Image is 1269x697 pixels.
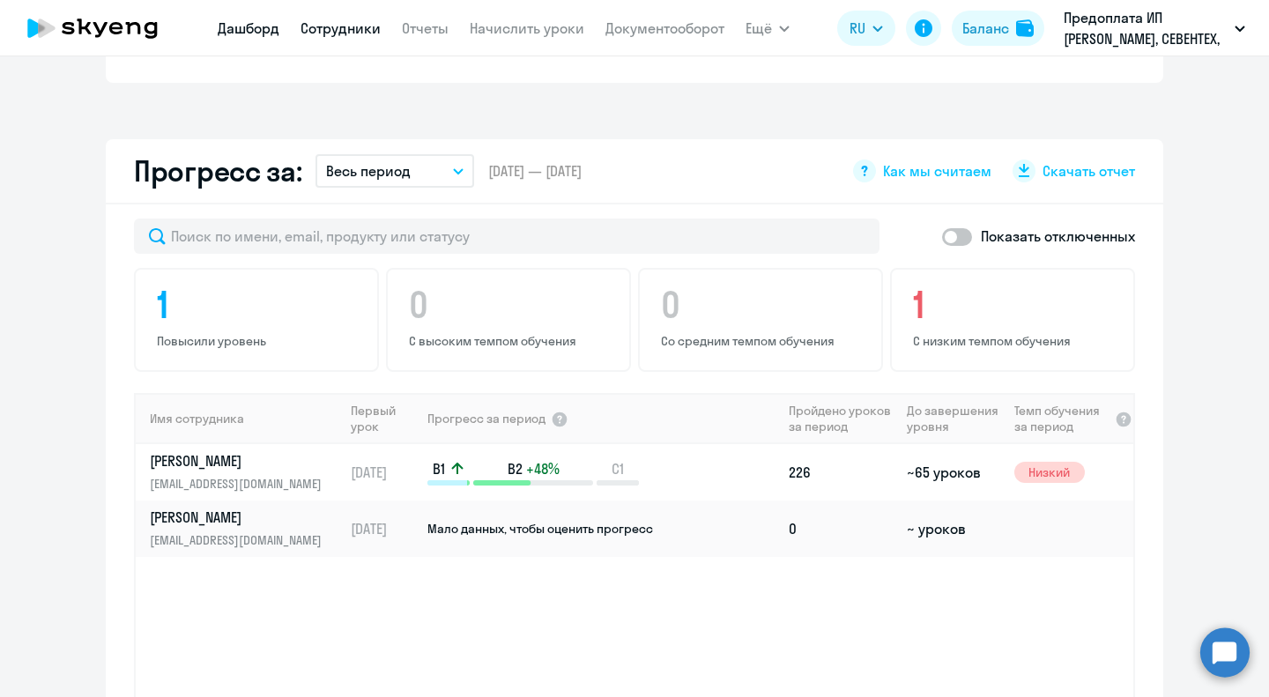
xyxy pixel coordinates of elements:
span: +48% [526,459,560,478]
td: ~65 уроков [900,444,1006,501]
button: Балансbalance [952,11,1044,46]
p: Показать отключенных [981,226,1135,247]
td: [DATE] [344,444,426,501]
td: ~ уроков [900,501,1006,557]
span: Темп обучения за период [1014,403,1109,434]
span: Мало данных, чтобы оценить прогресс [427,521,653,537]
button: Ещё [746,11,790,46]
th: Первый урок [344,393,426,444]
a: Документооборот [605,19,724,37]
p: Предоплата ИП [PERSON_NAME], СЕВЕНТЕХ, ООО [1064,7,1228,49]
th: Имя сотрудника [136,393,344,444]
h4: 1 [157,284,361,326]
span: RU [850,18,865,39]
p: [EMAIL_ADDRESS][DOMAIN_NAME] [150,474,331,493]
span: Прогресс за период [427,411,545,426]
a: [PERSON_NAME][EMAIL_ADDRESS][DOMAIN_NAME] [150,451,343,493]
span: B2 [508,459,523,478]
p: Повысили уровень [157,333,361,349]
span: Как мы считаем [883,161,991,181]
p: [PERSON_NAME] [150,451,331,471]
span: Низкий [1014,462,1085,483]
a: Отчеты [402,19,449,37]
a: Сотрудники [301,19,381,37]
button: Предоплата ИП [PERSON_NAME], СЕВЕНТЕХ, ООО [1055,7,1254,49]
h4: 1 [913,284,1117,326]
a: [PERSON_NAME][EMAIL_ADDRESS][DOMAIN_NAME] [150,508,343,550]
img: balance [1016,19,1034,37]
span: C1 [612,459,624,478]
a: Начислить уроки [470,19,584,37]
span: Скачать отчет [1043,161,1135,181]
p: [EMAIL_ADDRESS][DOMAIN_NAME] [150,530,331,550]
h2: Прогресс за: [134,153,301,189]
button: Весь период [315,154,474,188]
p: [PERSON_NAME] [150,508,331,527]
span: Ещё [746,18,772,39]
p: Весь период [326,160,411,182]
th: До завершения уровня [900,393,1006,444]
span: B1 [433,459,445,478]
span: [DATE] — [DATE] [488,161,582,181]
div: Баланс [962,18,1009,39]
td: [DATE] [344,501,426,557]
td: 0 [782,501,900,557]
td: 226 [782,444,900,501]
p: С низким темпом обучения [913,333,1117,349]
a: Дашборд [218,19,279,37]
th: Пройдено уроков за период [782,393,900,444]
input: Поиск по имени, email, продукту или статусу [134,219,879,254]
button: RU [837,11,895,46]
